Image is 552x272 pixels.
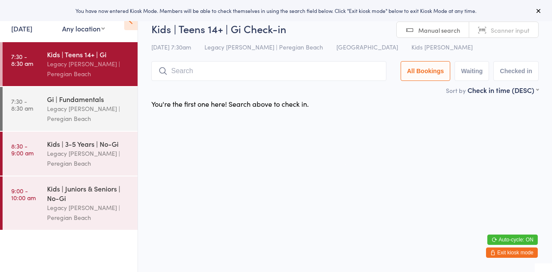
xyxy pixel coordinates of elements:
button: Auto-cycle: ON [487,235,538,245]
span: [DATE] 7:30am [151,43,191,51]
a: 7:30 -8:30 amKids | Teens 14+ | GiLegacy [PERSON_NAME] | Peregian Beach [3,42,138,86]
span: Legacy [PERSON_NAME] | Peregian Beach [204,43,323,51]
a: 8:30 -9:00 amKids | 3-5 Years | No-GiLegacy [PERSON_NAME] | Peregian Beach [3,132,138,176]
div: Legacy [PERSON_NAME] | Peregian Beach [47,104,130,124]
div: Kids | Teens 14+ | Gi [47,49,130,59]
button: Waiting [455,61,489,81]
button: Exit kiosk mode [486,247,538,258]
button: Checked in [493,61,539,81]
time: 9:00 - 10:00 am [11,187,36,201]
div: Check in time (DESC) [467,85,539,95]
a: 9:00 -10:00 amKids | Juniors & Seniors | No-GiLegacy [PERSON_NAME] | Peregian Beach [3,176,138,230]
div: You have now entered Kiosk Mode. Members will be able to check themselves in using the search fie... [14,7,538,14]
button: All Bookings [401,61,451,81]
div: Legacy [PERSON_NAME] | Peregian Beach [47,148,130,168]
a: [DATE] [11,24,32,33]
div: Any location [62,24,105,33]
span: Manual search [418,26,460,34]
div: Gi | Fundamentals [47,94,130,104]
input: Search [151,61,386,81]
span: Scanner input [491,26,530,34]
span: Kids [PERSON_NAME] [411,43,473,51]
label: Sort by [446,86,466,95]
div: You're the first one here! Search above to check in. [151,99,309,108]
div: Legacy [PERSON_NAME] | Peregian Beach [47,59,130,79]
div: Kids | Juniors & Seniors | No-Gi [47,184,130,203]
span: [GEOGRAPHIC_DATA] [336,43,398,51]
div: Legacy [PERSON_NAME] | Peregian Beach [47,203,130,223]
time: 7:30 - 8:30 am [11,53,33,67]
a: 7:30 -8:30 amGi | FundamentalsLegacy [PERSON_NAME] | Peregian Beach [3,87,138,131]
h2: Kids | Teens 14+ | Gi Check-in [151,22,539,36]
div: Kids | 3-5 Years | No-Gi [47,139,130,148]
time: 7:30 - 8:30 am [11,98,33,111]
time: 8:30 - 9:00 am [11,142,34,156]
